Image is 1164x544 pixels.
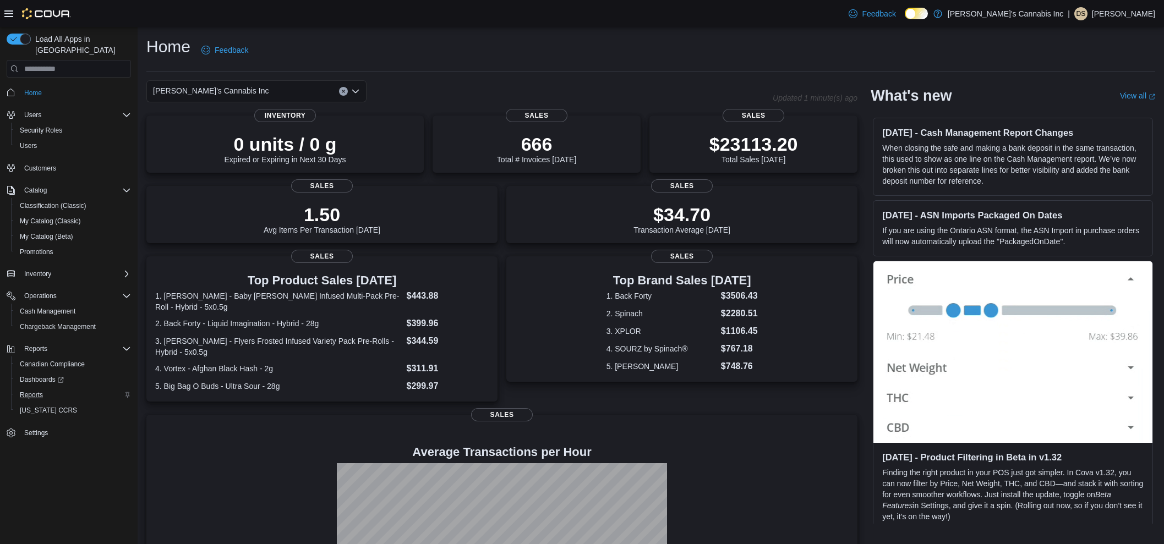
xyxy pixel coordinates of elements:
[1068,7,1070,20] p: |
[15,199,131,212] span: Classification (Classic)
[882,127,1144,138] h3: [DATE] - Cash Management Report Changes
[24,428,48,437] span: Settings
[11,138,135,153] button: Users
[20,267,131,281] span: Inventory
[20,342,131,355] span: Reports
[11,213,135,229] button: My Catalog (Classic)
[2,84,135,100] button: Home
[20,141,37,150] span: Users
[407,289,489,303] dd: $443.88
[20,322,96,331] span: Chargeback Management
[1120,91,1155,100] a: View allExternal link
[225,133,346,164] div: Expired or Expiring in Next 30 Days
[606,361,717,372] dt: 5. [PERSON_NAME]
[20,85,131,99] span: Home
[407,334,489,348] dd: $344.59
[15,139,41,152] a: Users
[20,289,131,303] span: Operations
[709,133,798,164] div: Total Sales [DATE]
[651,179,713,193] span: Sales
[15,358,131,371] span: Canadian Compliance
[20,267,56,281] button: Inventory
[20,248,53,256] span: Promotions
[606,326,717,337] dt: 3. XPLOR
[15,199,91,212] a: Classification (Classic)
[15,230,131,243] span: My Catalog (Beta)
[11,244,135,260] button: Promotions
[155,446,849,459] h4: Average Transactions per Hour
[651,250,713,263] span: Sales
[633,204,730,234] div: Transaction Average [DATE]
[24,111,41,119] span: Users
[215,45,248,56] span: Feedback
[15,305,80,318] a: Cash Management
[497,133,576,164] div: Total # Invoices [DATE]
[15,305,131,318] span: Cash Management
[606,274,758,287] h3: Top Brand Sales [DATE]
[721,325,758,338] dd: $1106.45
[155,363,402,374] dt: 4. Vortex - Afghan Black Hash - 2g
[15,388,131,402] span: Reports
[721,289,758,303] dd: $3506.43
[909,523,925,532] a: docs
[11,319,135,334] button: Chargeback Management
[11,387,135,403] button: Reports
[24,270,51,278] span: Inventory
[1092,7,1155,20] p: [PERSON_NAME]
[20,342,52,355] button: Reports
[351,87,360,96] button: Open list of options
[844,3,900,25] a: Feedback
[2,425,135,441] button: Settings
[11,123,135,138] button: Security Roles
[24,164,56,173] span: Customers
[633,204,730,226] p: $34.70
[153,84,269,97] span: [PERSON_NAME]'s Cannabis Inc
[11,229,135,244] button: My Catalog (Beta)
[7,80,131,469] nav: Complex example
[264,204,380,226] p: 1.50
[882,142,1144,186] p: When closing the safe and making a bank deposit in the same transaction, this used to show as one...
[15,215,85,228] a: My Catalog (Classic)
[15,373,68,386] a: Dashboards
[31,34,131,56] span: Load All Apps in [GEOGRAPHIC_DATA]
[11,372,135,387] a: Dashboards
[20,201,86,210] span: Classification (Classic)
[471,408,533,421] span: Sales
[407,362,489,375] dd: $311.91
[11,356,135,372] button: Canadian Compliance
[20,307,75,316] span: Cash Management
[723,109,784,122] span: Sales
[721,360,758,373] dd: $748.76
[871,87,952,105] h2: What's new
[2,288,135,304] button: Operations
[882,225,1144,247] p: If you are using the Ontario ASN format, the ASN Import in purchase orders will now automatically...
[882,452,1144,463] h3: [DATE] - Product Filtering in Beta in v1.32
[882,490,1111,510] em: Beta Features
[291,250,353,263] span: Sales
[20,360,85,369] span: Canadian Compliance
[606,343,717,354] dt: 4. SOURZ by Spinach®
[2,183,135,198] button: Catalog
[15,245,58,259] a: Promotions
[11,403,135,418] button: [US_STATE] CCRS
[709,133,798,155] p: $23113.20
[197,39,253,61] a: Feedback
[606,308,717,319] dt: 2. Spinach
[15,230,78,243] a: My Catalog (Beta)
[1076,7,1086,20] span: DS
[721,342,758,355] dd: $767.18
[20,126,62,135] span: Security Roles
[2,160,135,176] button: Customers
[339,87,348,96] button: Clear input
[20,184,131,197] span: Catalog
[254,109,316,122] span: Inventory
[721,307,758,320] dd: $2280.51
[20,108,131,122] span: Users
[15,124,67,137] a: Security Roles
[291,179,353,193] span: Sales
[15,358,89,371] a: Canadian Compliance
[155,318,402,329] dt: 2. Back Forty - Liquid Imagination - Hybrid - 28g
[15,139,131,152] span: Users
[606,290,717,301] dt: 1. Back Forty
